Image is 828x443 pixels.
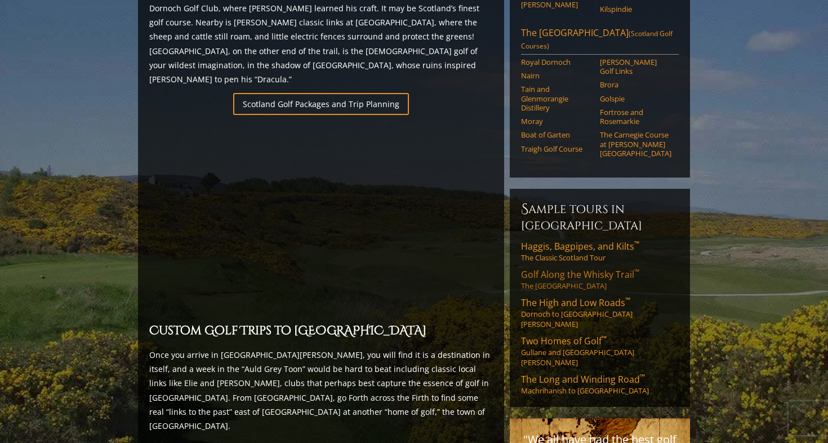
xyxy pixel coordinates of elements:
span: The Long and Winding Road [521,373,645,386]
sup: ™ [634,267,639,277]
a: Brora [600,80,671,89]
a: [PERSON_NAME] Golf Links [600,57,671,76]
a: Golf Along the Whisky Trail™The [GEOGRAPHIC_DATA] [521,268,679,291]
sup: ™ [640,372,645,382]
a: Moray [521,117,593,126]
a: Traigh Golf Course [521,144,593,153]
span: (Scotland Golf Courses) [521,29,673,51]
a: Fortrose and Rosemarkie [600,108,671,126]
span: Two Homes of Golf [521,335,607,347]
h2: Custom Golf Trips to [GEOGRAPHIC_DATA] [149,322,493,341]
span: Haggis, Bagpipes, and Kilts [521,240,639,252]
a: Two Homes of Golf™Gullane and [GEOGRAPHIC_DATA][PERSON_NAME] [521,335,679,367]
iframe: Sir-Nick-favorite-Open-Rota-Venues [149,122,493,315]
a: Royal Dornoch [521,57,593,67]
a: The High and Low Roads™Dornoch to [GEOGRAPHIC_DATA][PERSON_NAME] [521,296,679,329]
a: Nairn [521,71,593,80]
a: Tain and Glenmorangie Distillery [521,85,593,112]
sup: ™ [625,295,630,305]
p: Once you arrive in [GEOGRAPHIC_DATA][PERSON_NAME], you will find it is a destination in itself, a... [149,348,493,433]
sup: ™ [634,239,639,249]
a: The [GEOGRAPHIC_DATA](Scotland Golf Courses) [521,26,679,55]
a: The Long and Winding Road™Machrihanish to [GEOGRAPHIC_DATA] [521,373,679,396]
a: Kilspindie [600,5,671,14]
span: Golf Along the Whisky Trail [521,268,639,281]
span: The High and Low Roads [521,296,630,309]
a: Scotland Golf Packages and Trip Planning [233,93,409,115]
a: Haggis, Bagpipes, and Kilts™The Classic Scotland Tour [521,240,679,263]
a: Golspie [600,94,671,103]
h6: Sample Tours in [GEOGRAPHIC_DATA] [521,200,679,233]
a: The Carnegie Course at [PERSON_NAME][GEOGRAPHIC_DATA] [600,130,671,158]
a: Boat of Garten [521,130,593,139]
sup: ™ [602,334,607,343]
